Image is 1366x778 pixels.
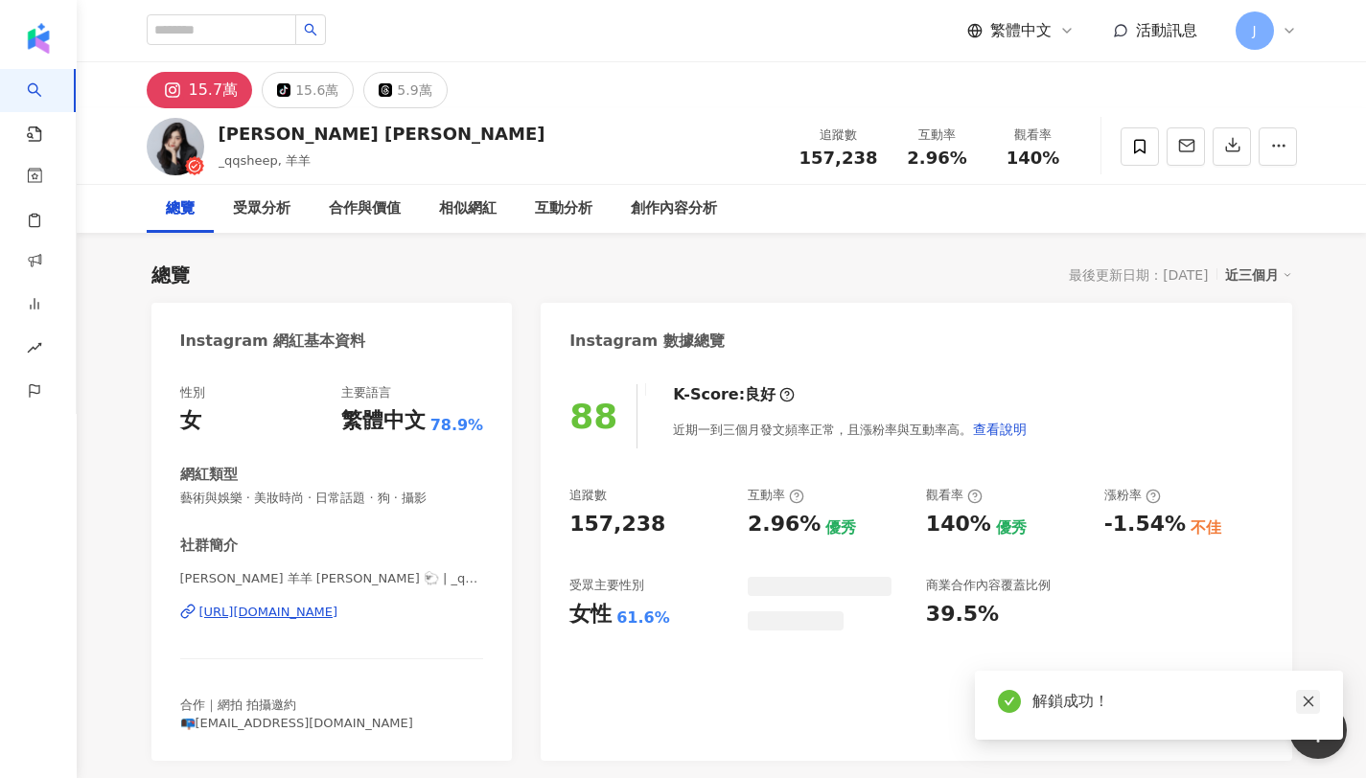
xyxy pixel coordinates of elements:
span: 140% [1007,149,1060,168]
div: K-Score : [673,384,795,405]
div: 觀看率 [997,126,1070,145]
span: 藝術與娛樂 · 美妝時尚 · 日常話題 · 狗 · 攝影 [180,490,484,507]
div: 追蹤數 [569,487,607,504]
div: 互動率 [748,487,804,504]
a: [URL][DOMAIN_NAME] [180,604,484,621]
div: 15.7萬 [189,77,239,103]
div: [URL][DOMAIN_NAME] [199,604,338,621]
div: 良好 [745,384,776,405]
span: [PERSON_NAME] 羊羊 [PERSON_NAME] 🐑 | _qqsheep [180,570,484,587]
div: 女 [180,406,201,436]
div: 總覽 [151,262,190,288]
div: 5.9萬 [397,77,431,103]
span: 157,238 [799,148,878,168]
div: 商業合作內容覆蓋比例 [926,577,1051,594]
button: 15.6萬 [262,72,354,108]
div: 近期一到三個月發文頻率正常，且漲粉率與互動率高。 [673,410,1028,448]
span: rise [27,329,42,372]
div: -1.54% [1104,510,1186,539]
div: 互動分析 [535,197,592,220]
div: 繁體中文 [341,406,426,436]
div: [PERSON_NAME] [PERSON_NAME] [219,122,545,146]
a: search [27,69,65,144]
span: check-circle [998,690,1021,713]
span: 活動訊息 [1136,21,1197,39]
div: 解鎖成功！ [1032,690,1320,713]
div: 優秀 [825,517,856,538]
div: 網紅類型 [180,465,238,485]
div: 61.6% [616,607,670,629]
span: 繁體中文 [990,20,1052,41]
div: 2.96% [748,510,821,539]
div: 漲粉率 [1104,487,1161,504]
div: 主要語言 [341,384,391,401]
span: J [1252,20,1256,41]
button: 5.9萬 [363,72,447,108]
div: 39.5% [926,600,999,629]
div: 最後更新日期：[DATE] [1069,267,1208,283]
img: KOL Avatar [147,118,204,175]
div: Instagram 網紅基本資料 [180,331,366,352]
div: 性別 [180,384,205,401]
div: 女性 [569,600,612,629]
div: 不佳 [1191,517,1221,538]
div: 15.6萬 [295,77,338,103]
div: 總覽 [166,197,195,220]
span: 查看說明 [973,422,1027,437]
div: 近三個月 [1225,263,1292,287]
span: 2.96% [907,149,966,168]
div: 相似網紅 [439,197,497,220]
div: 140% [926,510,991,539]
div: 觀看率 [926,487,983,504]
span: search [304,23,317,36]
div: 互動率 [901,126,974,145]
span: close [1302,695,1315,708]
div: 追蹤數 [799,126,878,145]
div: 優秀 [996,517,1027,538]
div: 受眾主要性別 [569,577,644,594]
div: 157,238 [569,510,665,539]
div: 88 [569,397,617,436]
span: 78.9% [430,415,484,436]
span: 合作｜網拍 拍攝邀約 📭[EMAIL_ADDRESS][DOMAIN_NAME] [180,698,413,729]
span: _qqsheep, 羊羊 [219,153,312,168]
div: 受眾分析 [233,197,290,220]
button: 15.7萬 [147,72,253,108]
div: 創作內容分析 [631,197,717,220]
img: logo icon [23,23,54,54]
div: 合作與價值 [329,197,401,220]
button: 查看說明 [972,410,1028,448]
div: Instagram 數據總覽 [569,331,725,352]
div: 社群簡介 [180,536,238,556]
